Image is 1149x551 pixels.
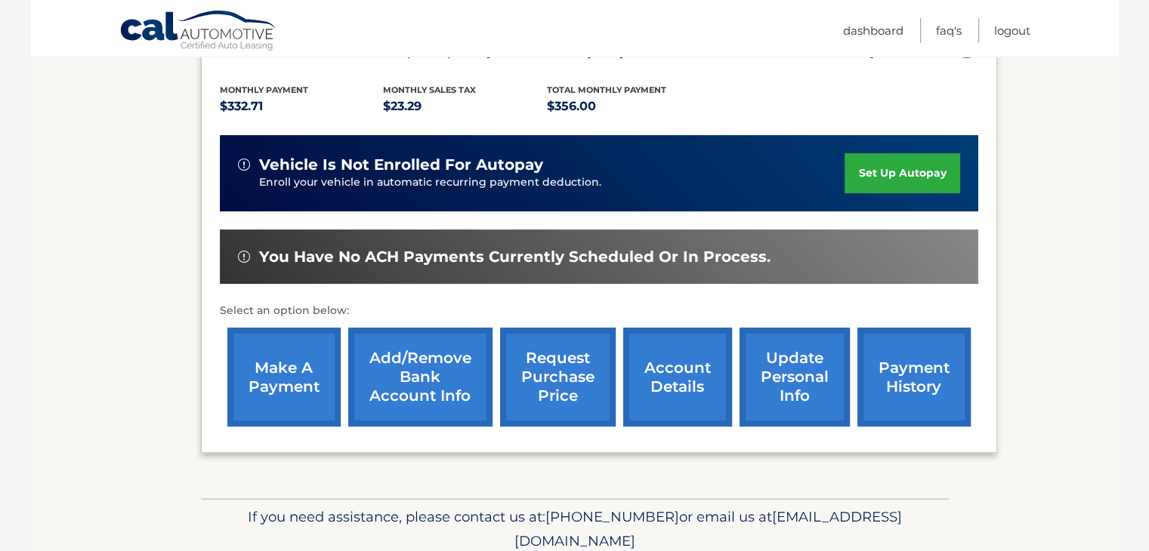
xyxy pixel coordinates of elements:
[348,328,493,426] a: Add/Remove bank account info
[220,96,384,117] p: $332.71
[547,96,711,117] p: $356.00
[227,328,341,426] a: make a payment
[740,328,850,426] a: update personal info
[238,159,250,171] img: alert-white.svg
[500,328,616,426] a: request purchase price
[383,85,476,95] span: Monthly sales Tax
[857,328,971,426] a: payment history
[545,508,679,525] span: [PHONE_NUMBER]
[845,153,959,193] a: set up autopay
[238,251,250,263] img: alert-white.svg
[220,302,978,320] p: Select an option below:
[514,508,902,549] span: [EMAIL_ADDRESS][DOMAIN_NAME]
[547,85,666,95] span: Total Monthly Payment
[383,96,547,117] p: $23.29
[994,18,1030,43] a: Logout
[843,18,903,43] a: Dashboard
[259,155,543,174] span: vehicle is not enrolled for autopay
[220,85,308,95] span: Monthly Payment
[936,18,962,43] a: FAQ's
[259,248,771,266] span: You have no ACH payments currently scheduled or in process.
[623,328,732,426] a: account details
[119,10,278,54] a: Cal Automotive
[259,174,845,191] p: Enroll your vehicle in automatic recurring payment deduction.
